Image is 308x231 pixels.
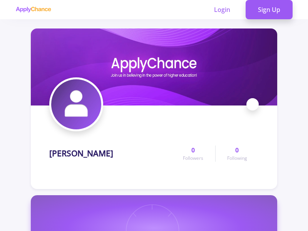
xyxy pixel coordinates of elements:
span: Followers [183,155,203,162]
span: Following [227,155,247,162]
h1: [PERSON_NAME] [49,149,113,158]
img: applychance logo text only [15,7,51,13]
a: 0Following [215,146,259,162]
a: 0Followers [171,146,215,162]
span: 0 [191,146,195,155]
img: Ali Kargozarcover image [31,28,277,105]
img: Ali Kargozaravatar [51,79,101,129]
span: 0 [235,146,239,155]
